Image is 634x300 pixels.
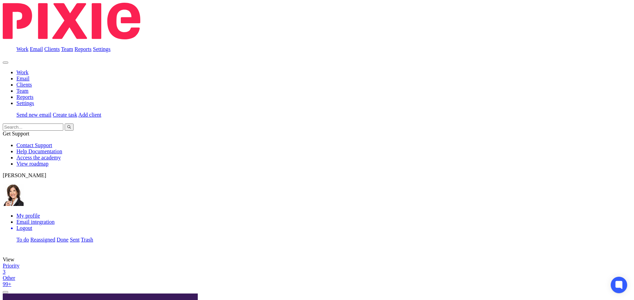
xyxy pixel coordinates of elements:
a: Access the academy [16,155,61,160]
img: Pixie [3,3,140,39]
a: Logout [16,225,631,231]
span: Get Support [3,131,29,136]
a: Work [16,46,28,52]
p: [PERSON_NAME] [3,172,631,179]
a: View roadmap [16,161,49,167]
img: BW%20Website%203%20-%20square.jpg [3,184,24,206]
a: Reports [16,94,34,100]
a: Email [30,46,43,52]
div: 99+ [3,281,198,287]
a: Reports [75,46,92,52]
input: Search [3,123,63,131]
a: To do [16,237,29,243]
a: Sent [70,237,79,243]
button: Search [65,123,74,131]
a: Trash [81,237,93,243]
a: Reassigned [30,237,55,243]
a: Priority3 [3,263,198,275]
a: Email integration [16,219,55,225]
a: Send new email [16,112,51,118]
a: Team [61,46,73,52]
a: Work [16,69,28,75]
span: View [3,257,14,262]
a: Settings [16,100,34,106]
a: Create task [53,112,77,118]
span: Logout [16,225,32,231]
div: 3 [3,269,198,275]
a: Clients [44,46,60,52]
a: Clients [16,82,32,88]
a: Done [57,237,69,243]
a: Settings [93,46,111,52]
a: Contact Support [16,142,52,148]
a: Email [16,76,29,81]
a: Team [16,88,28,94]
a: Help Documentation [16,148,62,154]
a: Other99+ [3,275,198,287]
a: Add client [78,112,101,118]
a: My profile [16,213,40,219]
